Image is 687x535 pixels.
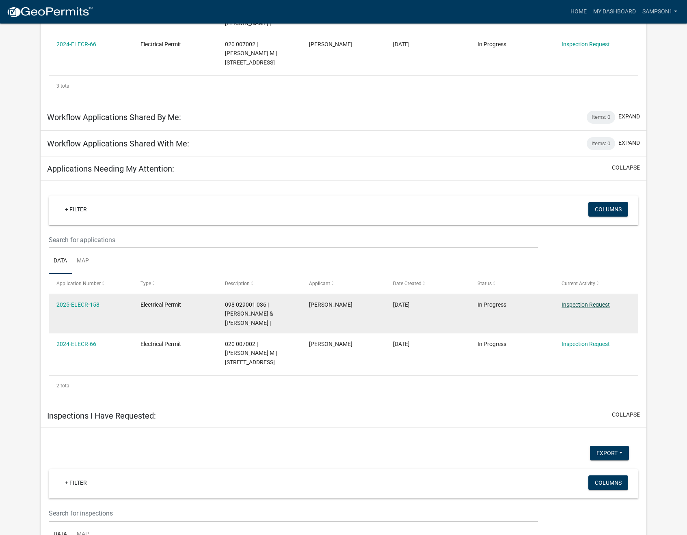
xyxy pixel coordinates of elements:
span: 02/05/2024 [393,41,410,47]
a: + Filter [58,202,93,217]
button: expand [618,112,640,121]
span: In Progress [477,41,506,47]
a: 2025-ELECR-158 [56,301,99,308]
span: Electrical Permit [140,41,181,47]
input: Search for applications [49,232,538,248]
span: Sammy [309,301,352,308]
span: In Progress [477,301,506,308]
span: Date Created [393,281,421,286]
button: Columns [588,202,628,217]
datatable-header-cell: Date Created [385,274,469,293]
span: 098 029001 036 | DAVIES JOHN R & RUTHANN | [225,2,273,27]
a: My Dashboard [590,4,639,19]
h5: Inspections I Have Requested: [47,411,156,421]
span: Application Number [56,281,101,286]
a: Inspection Request [562,301,610,308]
span: 02/05/2024 [393,341,410,347]
span: Electrical Permit [140,341,181,347]
a: Sampson1 [639,4,681,19]
span: 03/18/2025 [393,301,410,308]
a: 2024-ELECR-66 [56,341,96,347]
span: Current Activity [562,281,595,286]
div: 3 total [49,76,639,96]
span: Electrical Permit [140,301,181,308]
span: 020 007002 | BROWN PHILLIP M | 11 Willowick Drive [225,341,277,366]
h5: Applications Needing My Attention: [47,164,174,174]
button: collapse [612,163,640,172]
span: Type [140,281,151,286]
a: Inspection Request [562,341,610,347]
datatable-header-cell: Status [470,274,554,293]
span: Status [477,281,492,286]
span: Sammy [309,341,352,347]
a: Inspection Request [562,41,610,47]
a: Data [49,248,72,274]
h5: Workflow Applications Shared With Me: [47,139,189,148]
a: + Filter [58,475,93,490]
div: Items: 0 [587,137,615,150]
div: collapse [41,181,647,404]
span: 098 029001 036 | DAVIES JOHN R & RUTHANN | [225,301,273,327]
button: collapse [612,410,640,419]
datatable-header-cell: Type [133,274,217,293]
h5: Workflow Applications Shared By Me: [47,112,181,122]
span: 020 007002 | BROWN PHILLIP M | 11 Willowick Drive [225,41,277,66]
div: Items: 0 [587,111,615,124]
datatable-header-cell: Application Number [49,274,133,293]
button: Columns [588,475,628,490]
button: expand [618,139,640,147]
div: 2 total [49,376,639,396]
span: Sammy [309,41,352,47]
a: Map [72,248,94,274]
datatable-header-cell: Description [217,274,301,293]
span: Applicant [309,281,330,286]
button: Export [590,446,629,460]
span: In Progress [477,341,506,347]
datatable-header-cell: Applicant [301,274,385,293]
input: Search for inspections [49,505,538,522]
a: 2024-ELECR-66 [56,41,96,47]
a: Home [567,4,590,19]
datatable-header-cell: Current Activity [554,274,638,293]
span: Description [225,281,250,286]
